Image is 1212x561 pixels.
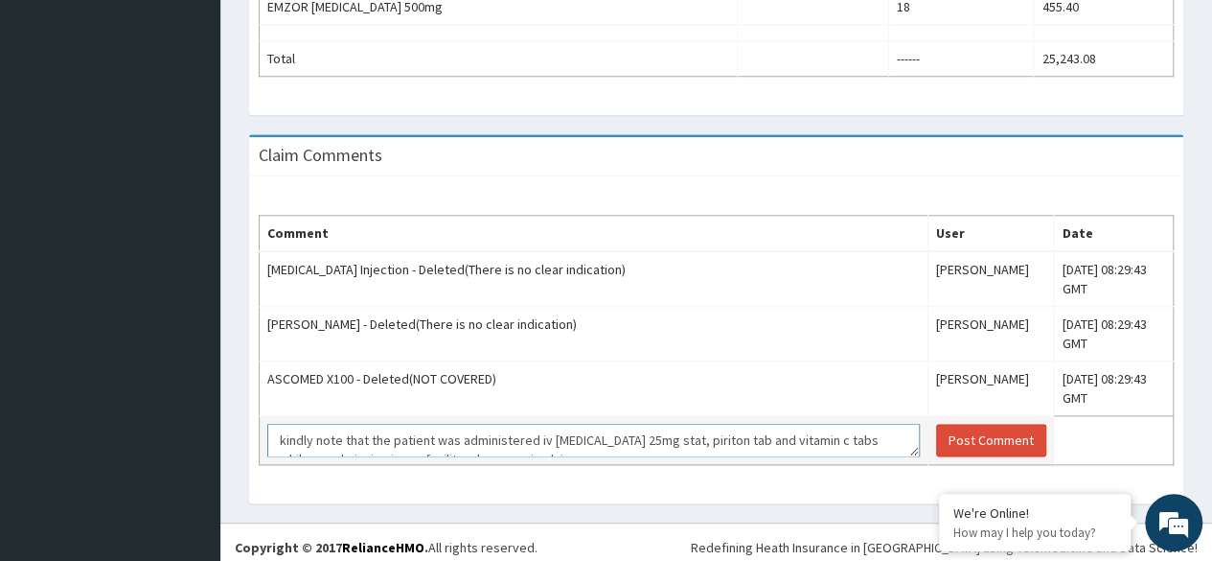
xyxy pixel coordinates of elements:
td: [PERSON_NAME] [927,362,1054,416]
td: [DATE] 08:29:43 GMT [1054,251,1174,307]
th: User [927,216,1054,252]
td: 25,243.08 [1034,41,1174,77]
th: Comment [260,216,928,252]
button: Post Comment [936,424,1046,456]
div: We're Online! [953,504,1116,522]
td: Total [260,41,738,77]
td: [MEDICAL_DATA] Injection - Deleted(There is no clear indication) [260,251,928,307]
h3: Claim Comments [259,147,382,164]
textarea: kindly note that the patient was administered iv [MEDICAL_DATA] 25mg stat, piriton tab and vitami... [267,424,920,456]
p: How may I help you today? [953,525,1116,541]
td: ASCOMED X100 - Deleted(NOT COVERED) [260,362,928,416]
td: [PERSON_NAME] [927,307,1054,362]
div: Minimize live chat window [314,10,360,56]
span: We're online! [111,162,264,356]
img: d_794563401_company_1708531726252_794563401 [35,96,78,144]
a: RelianceHMO [342,539,424,556]
strong: Copyright © 2017 . [235,539,428,556]
th: Date [1054,216,1174,252]
div: Chat with us now [100,107,322,132]
td: ------ [888,41,1034,77]
td: [DATE] 08:29:43 GMT [1054,307,1174,362]
textarea: Type your message and hit 'Enter' [10,364,365,432]
td: [DATE] 08:29:43 GMT [1054,362,1174,416]
td: [PERSON_NAME] [927,251,1054,307]
div: Redefining Heath Insurance in [GEOGRAPHIC_DATA] using Telemedicine and Data Science! [691,538,1198,557]
td: [PERSON_NAME] - Deleted(There is no clear indication) [260,307,928,362]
